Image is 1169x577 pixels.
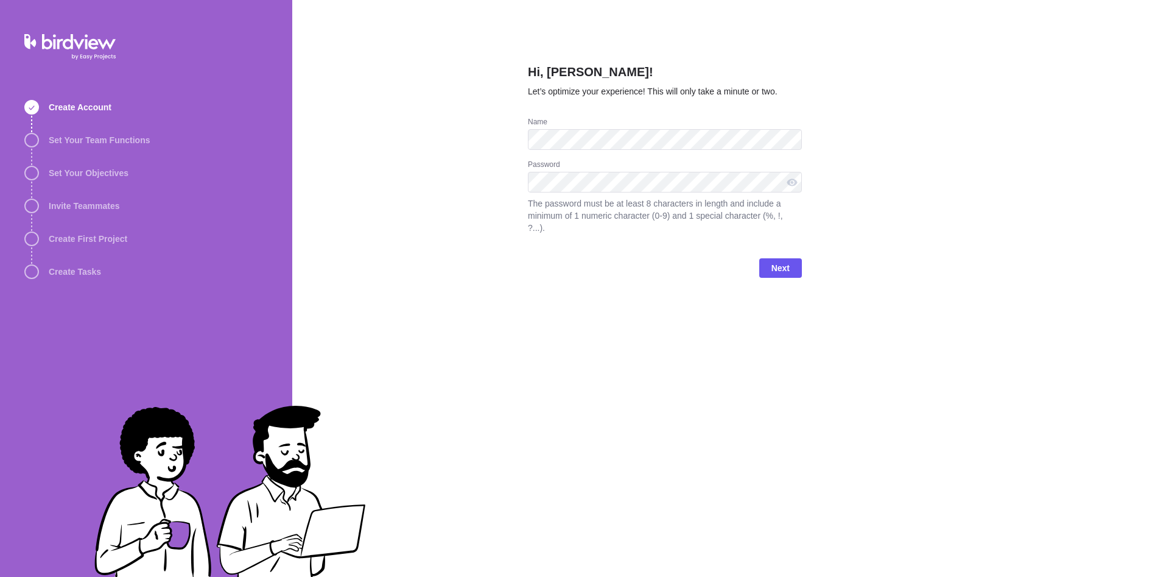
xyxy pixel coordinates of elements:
[771,261,790,275] span: Next
[49,134,150,146] span: Set Your Team Functions
[759,258,802,278] span: Next
[528,160,802,172] div: Password
[528,117,802,129] div: Name
[528,197,802,234] span: The password must be at least 8 characters in length and include a minimum of 1 numeric character...
[49,101,111,113] span: Create Account
[49,266,101,278] span: Create Tasks
[528,63,802,85] h2: Hi, [PERSON_NAME]!
[49,233,127,245] span: Create First Project
[49,167,128,179] span: Set Your Objectives
[528,87,778,96] span: Let’s optimize your experience! This will only take a minute or two.
[49,200,119,212] span: Invite Teammates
